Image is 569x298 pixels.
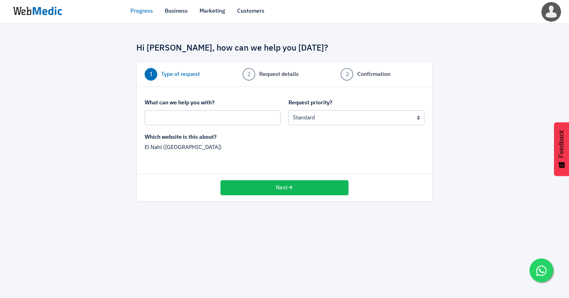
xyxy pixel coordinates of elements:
[145,68,228,81] a: 1 Type of request
[259,70,299,79] span: Request details
[145,143,281,152] p: El Nahl ([GEOGRAPHIC_DATA])
[165,7,188,15] a: Business
[554,122,569,176] button: Feedback - Show survey
[130,7,153,15] a: Progress
[136,43,433,54] h4: Hi [PERSON_NAME], how can we help you [DATE]?
[288,100,332,106] strong: Request priority?
[243,68,326,81] a: 2 Request details
[237,7,264,15] a: Customers
[145,100,215,106] strong: What can we help you with?
[341,68,353,81] span: 3
[558,130,565,158] span: Feedback
[243,68,255,81] span: 2
[145,134,217,140] strong: Which website is this about?
[357,70,390,79] span: Confirmation
[220,180,349,195] button: Next
[161,70,200,79] span: Type of request
[341,68,424,81] a: 3 Confirmation
[145,68,157,81] span: 1
[200,7,225,15] a: Marketing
